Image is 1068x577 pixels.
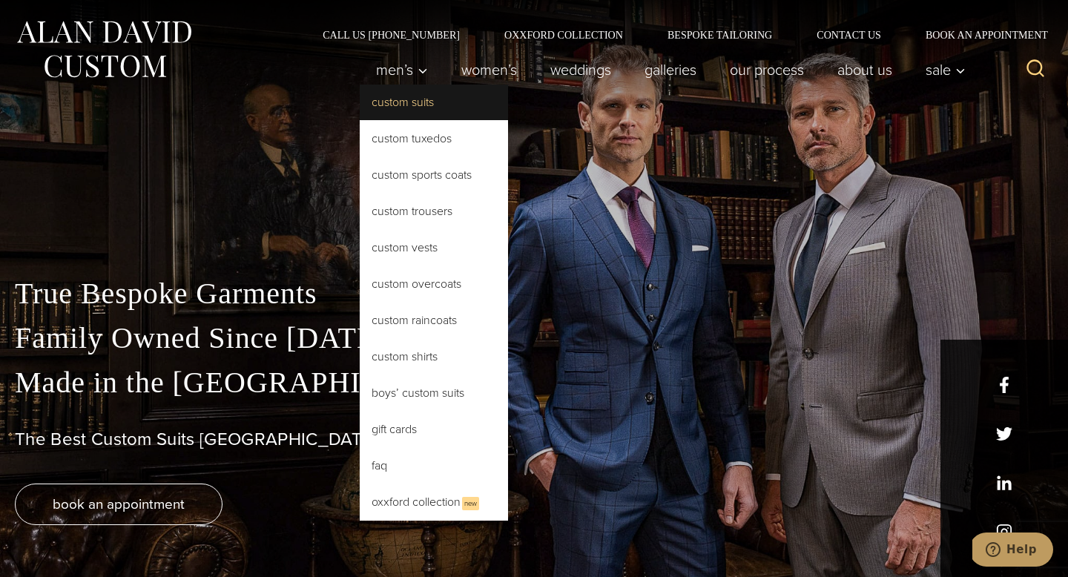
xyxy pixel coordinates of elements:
a: Bespoke Tailoring [645,30,794,40]
a: Custom Trousers [360,194,508,229]
a: Oxxford Collection [482,30,645,40]
a: Women’s [445,55,534,85]
a: Boys’ Custom Suits [360,375,508,411]
a: FAQ [360,448,508,484]
nav: Primary Navigation [360,55,974,85]
button: Sale sub menu toggle [909,55,974,85]
a: Contact Us [794,30,903,40]
a: Custom Vests [360,230,508,266]
button: Men’s sub menu toggle [360,55,445,85]
a: Custom Sports Coats [360,157,508,193]
a: Call Us [PHONE_NUMBER] [300,30,482,40]
h1: The Best Custom Suits [GEOGRAPHIC_DATA] Has to Offer [15,429,1053,450]
span: book an appointment [53,493,185,515]
nav: Secondary Navigation [300,30,1053,40]
a: About Us [821,55,909,85]
a: Custom Overcoats [360,266,508,302]
a: Gift Cards [360,412,508,447]
a: Book an Appointment [903,30,1053,40]
a: Our Process [713,55,821,85]
p: True Bespoke Garments Family Owned Since [DATE] Made in the [GEOGRAPHIC_DATA] [15,271,1053,405]
a: Custom Shirts [360,339,508,375]
a: weddings [534,55,628,85]
button: View Search Form [1018,52,1053,88]
a: Custom Tuxedos [360,121,508,156]
img: Alan David Custom [15,16,193,82]
a: Custom Suits [360,85,508,120]
iframe: Opens a widget where you can chat to one of our agents [972,533,1053,570]
span: New [462,497,479,510]
a: Oxxford CollectionNew [360,484,508,521]
a: book an appointment [15,484,222,525]
a: Galleries [628,55,713,85]
a: Custom Raincoats [360,303,508,338]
